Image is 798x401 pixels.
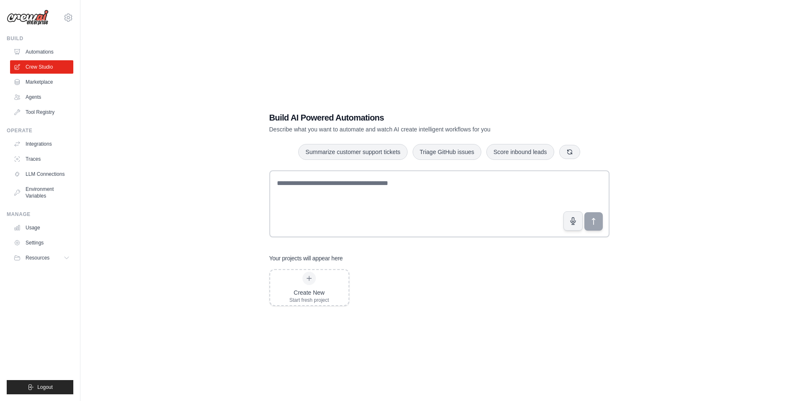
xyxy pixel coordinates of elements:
a: Settings [10,236,73,249]
a: Traces [10,152,73,166]
div: Manage [7,211,73,218]
h3: Your projects will appear here [269,254,343,262]
span: Logout [37,384,53,391]
a: LLM Connections [10,167,73,181]
a: Usage [10,221,73,234]
span: Resources [26,254,49,261]
button: Score inbound leads [486,144,554,160]
div: Create New [289,288,329,297]
a: Automations [10,45,73,59]
button: Click to speak your automation idea [563,211,583,231]
a: Crew Studio [10,60,73,74]
div: Operate [7,127,73,134]
a: Integrations [10,137,73,151]
a: Marketplace [10,75,73,89]
button: Summarize customer support tickets [298,144,407,160]
a: Agents [10,90,73,104]
h1: Build AI Powered Automations [269,112,551,123]
p: Describe what you want to automate and watch AI create intelligent workflows for you [269,125,551,134]
button: Triage GitHub issues [413,144,481,160]
button: Logout [7,380,73,394]
div: Start fresh project [289,297,329,303]
img: Logo [7,10,49,26]
button: Get new suggestions [559,145,580,159]
div: Build [7,35,73,42]
a: Environment Variables [10,183,73,203]
button: Resources [10,251,73,265]
a: Tool Registry [10,105,73,119]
